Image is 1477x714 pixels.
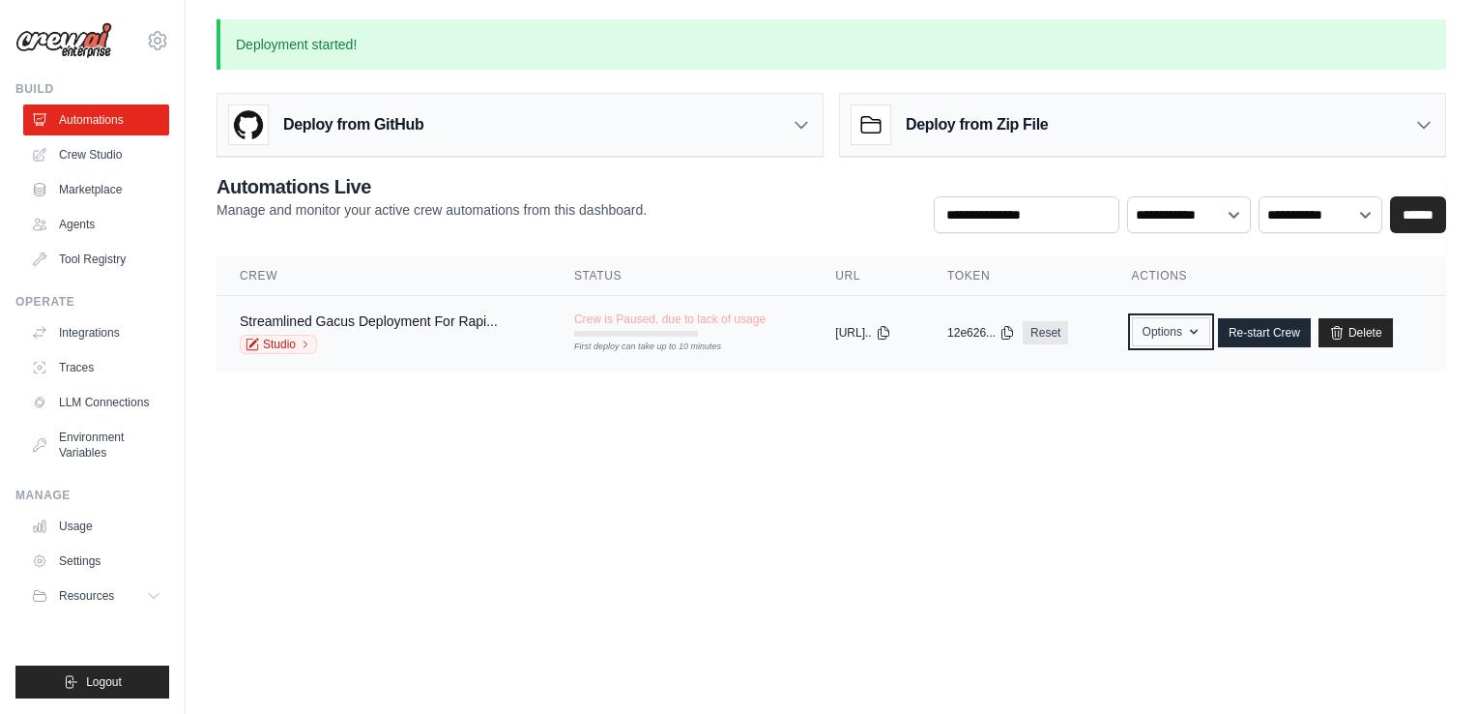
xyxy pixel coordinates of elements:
[15,81,169,97] div: Build
[947,325,1015,341] button: 12e626...
[23,422,169,468] a: Environment Variables
[551,256,812,296] th: Status
[15,666,169,699] button: Logout
[23,580,169,611] button: Resources
[240,335,317,354] a: Studio
[15,294,169,310] div: Operate
[23,352,169,383] a: Traces
[23,139,169,170] a: Crew Studio
[217,19,1446,70] p: Deployment started!
[1218,318,1311,347] a: Re-start Crew
[1318,318,1393,347] a: Delete
[23,174,169,205] a: Marketplace
[86,674,122,690] span: Logout
[23,387,169,418] a: LLM Connections
[23,104,169,135] a: Automations
[23,317,169,348] a: Integrations
[924,256,1109,296] th: Token
[15,22,112,59] img: Logo
[574,341,698,354] div: First deploy can take up to 10 minutes
[906,113,1048,136] h3: Deploy from Zip File
[23,244,169,275] a: Tool Registry
[574,312,766,327] span: Crew is Paused, due to lack of usage
[812,256,924,296] th: URL
[1132,317,1210,346] button: Options
[283,113,423,136] h3: Deploy from GitHub
[217,256,551,296] th: Crew
[1109,256,1446,296] th: Actions
[23,546,169,577] a: Settings
[240,313,498,329] a: Streamlined Gacus Deployment For Rapi...
[15,488,169,503] div: Manage
[217,200,647,220] p: Manage and monitor your active crew automations from this dashboard.
[1023,321,1068,344] a: Reset
[23,511,169,542] a: Usage
[23,209,169,240] a: Agents
[217,173,647,200] h2: Automations Live
[59,588,114,604] span: Resources
[229,105,268,144] img: GitHub Logo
